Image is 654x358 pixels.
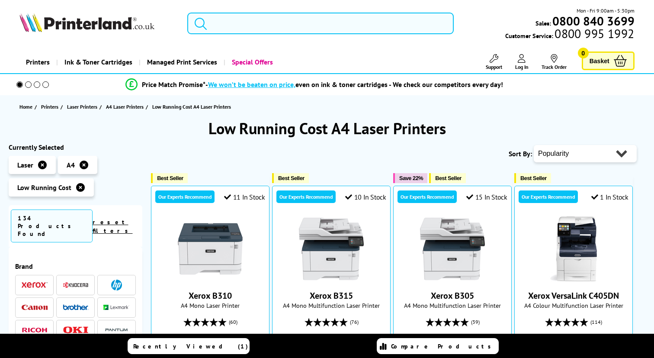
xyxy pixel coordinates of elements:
[541,216,606,281] img: Xerox VersaLink C405DN
[67,102,99,111] a: Laser Printers
[528,290,619,301] a: Xerox VersaLink C405DN
[420,274,485,283] a: Xerox B305
[391,342,496,350] span: Compare Products
[15,262,136,271] span: Brand
[156,301,265,310] span: A4 Mono Laser Printer
[41,102,58,111] span: Printers
[63,325,89,335] a: OKI
[106,102,144,111] span: A4 Laser Printers
[582,52,635,70] a: Basket 0
[393,173,427,183] button: Save 22%
[67,161,75,169] span: A4
[224,51,279,73] a: Special Offers
[4,77,624,92] li: modal_Promise
[310,290,353,301] a: Xerox B315
[22,280,48,290] a: Xerox
[106,102,146,111] a: A4 Laser Printers
[103,305,129,310] img: Lexmark
[17,161,33,169] span: Laser
[277,301,386,310] span: A4 Mono Multifunction Laser Printer
[590,314,602,330] span: (114)
[420,216,485,281] img: Xerox B305
[19,13,154,32] img: Printerland Logo
[103,325,129,335] img: Pantum
[178,274,243,283] a: Xerox B310
[552,13,635,29] b: 0800 840 3699
[9,118,645,139] h1: Low Running Cost A4 Laser Printers
[509,149,532,158] span: Sort By:
[377,338,499,354] a: Compare Products
[63,304,89,310] img: Brother
[155,190,215,203] div: Our Experts Recommend
[278,175,305,181] span: Best Seller
[63,280,89,290] a: Kyocera
[515,64,529,70] span: Log In
[471,314,480,330] span: (39)
[103,280,129,290] a: HP
[466,193,507,201] div: 15 In Stock
[142,80,205,89] span: Price Match Promise*
[429,173,466,183] button: Best Seller
[63,326,89,334] img: OKI
[519,301,628,310] span: A4 Colour Multifunction Laser Printer
[63,282,89,288] img: Kyocera
[64,51,132,73] span: Ink & Toner Cartridges
[17,183,71,192] span: Low Running Cost
[514,173,551,183] button: Best Seller
[9,143,142,152] div: Currently Selected
[152,103,231,110] span: Low Running Cost A4 Laser Printers
[551,17,635,25] a: 0800 840 3699
[519,190,578,203] div: Our Experts Recommend
[515,54,529,70] a: Log In
[591,193,628,201] div: 1 In Stock
[590,55,609,67] span: Basket
[398,301,507,310] span: A4 Mono Multifunction Laser Printer
[505,29,634,40] span: Customer Service:
[224,193,265,201] div: 11 In Stock
[19,51,56,73] a: Printers
[11,210,93,242] span: 134 Products Found
[431,290,474,301] a: Xerox B305
[350,314,359,330] span: (76)
[22,302,48,313] a: Canon
[63,302,89,313] a: Brother
[486,54,502,70] a: Support
[276,190,336,203] div: Our Experts Recommend
[157,175,183,181] span: Best Seller
[535,19,551,27] span: Sales:
[103,302,129,313] a: Lexmark
[542,54,567,70] a: Track Order
[128,338,250,354] a: Recently Viewed (1)
[139,51,224,73] a: Managed Print Services
[41,102,61,111] a: Printers
[189,290,232,301] a: Xerox B310
[111,280,122,290] img: HP
[520,175,547,181] span: Best Seller
[398,190,457,203] div: Our Experts Recommend
[553,29,634,38] span: 0800 995 1992
[299,274,364,283] a: Xerox B315
[19,13,176,34] a: Printerland Logo
[178,216,243,281] img: Xerox B310
[435,175,462,181] span: Best Seller
[22,282,48,288] img: Xerox
[22,328,48,332] img: Ricoh
[577,6,635,15] span: Mon - Fri 9:00am - 5:30pm
[151,173,188,183] button: Best Seller
[399,175,423,181] span: Save 22%
[299,216,364,281] img: Xerox B315
[205,80,503,89] div: - even on ink & toner cartridges - We check our competitors every day!
[486,64,502,70] span: Support
[208,80,295,89] span: We won’t be beaten on price,
[345,193,386,201] div: 10 In Stock
[578,48,589,58] span: 0
[56,51,139,73] a: Ink & Toner Cartridges
[22,325,48,335] a: Ricoh
[541,274,606,283] a: Xerox VersaLink C405DN
[19,102,35,111] a: Home
[22,305,48,310] img: Canon
[272,173,309,183] button: Best Seller
[93,218,133,235] a: reset filters
[133,342,248,350] span: Recently Viewed (1)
